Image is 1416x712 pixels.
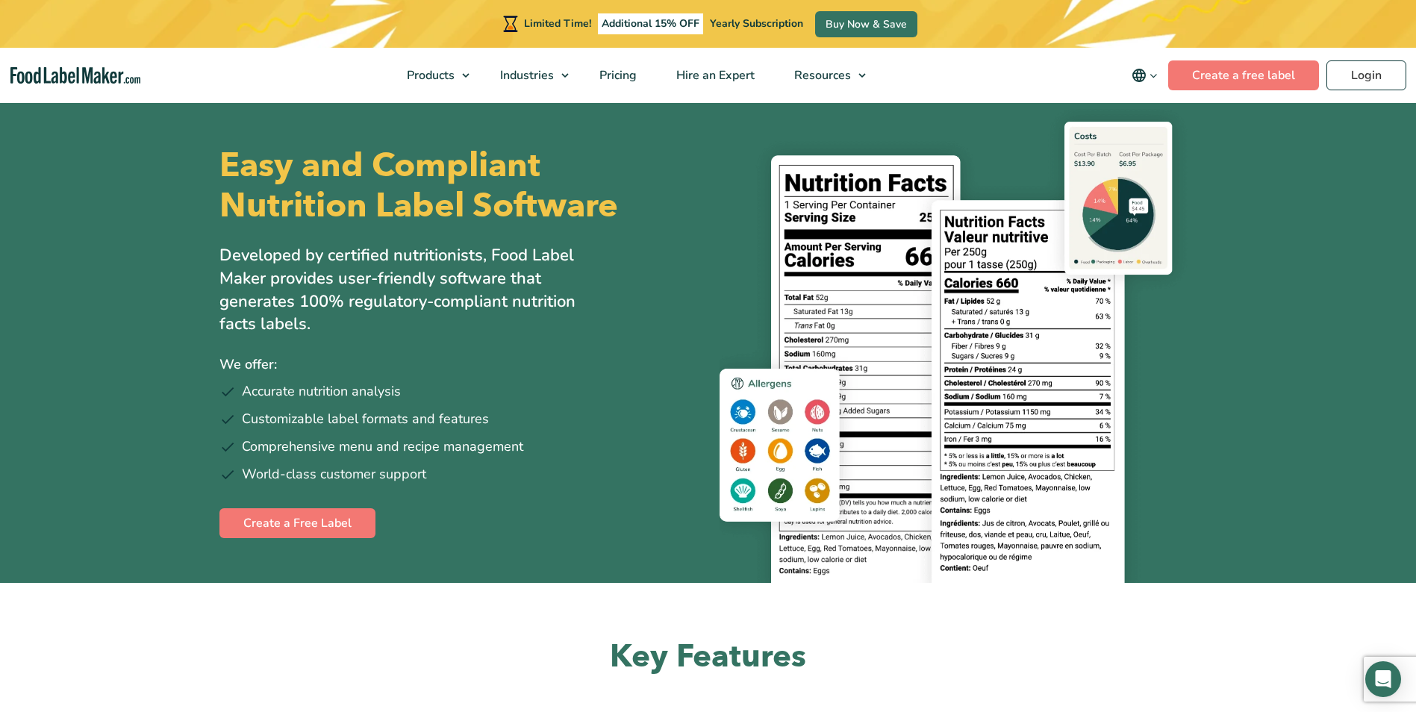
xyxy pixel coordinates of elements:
[1365,661,1401,697] div: Open Intercom Messenger
[672,67,756,84] span: Hire an Expert
[219,354,697,375] p: We offer:
[219,146,696,226] h1: Easy and Compliant Nutrition Label Software
[790,67,852,84] span: Resources
[524,16,591,31] span: Limited Time!
[219,244,608,336] p: Developed by certified nutritionists, Food Label Maker provides user-friendly software that gener...
[595,67,638,84] span: Pricing
[242,437,523,457] span: Comprehensive menu and recipe management
[815,11,917,37] a: Buy Now & Save
[1168,60,1319,90] a: Create a free label
[481,48,576,103] a: Industries
[710,16,803,31] span: Yearly Subscription
[402,67,456,84] span: Products
[496,67,555,84] span: Industries
[219,508,375,538] a: Create a Free Label
[242,409,489,429] span: Customizable label formats and features
[387,48,477,103] a: Products
[242,381,401,402] span: Accurate nutrition analysis
[219,637,1197,678] h2: Key Features
[242,464,426,484] span: World-class customer support
[580,48,653,103] a: Pricing
[775,48,873,103] a: Resources
[598,13,703,34] span: Additional 15% OFF
[1326,60,1406,90] a: Login
[657,48,771,103] a: Hire an Expert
